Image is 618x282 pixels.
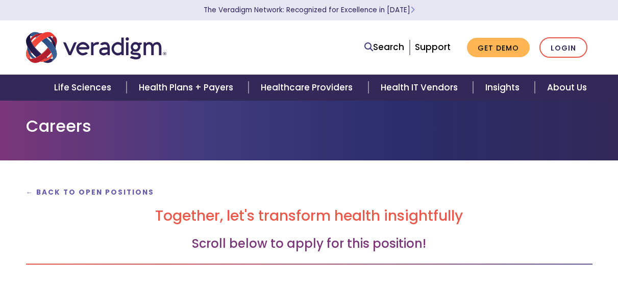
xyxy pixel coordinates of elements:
a: Login [539,37,587,58]
a: Healthcare Providers [249,75,368,101]
h3: Scroll below to apply for this position! [26,237,592,251]
span: Learn More [410,5,415,15]
a: ← Back to Open Positions [26,187,155,197]
a: About Us [535,75,599,101]
h1: Careers [26,116,592,136]
a: Life Sciences [42,75,127,101]
a: Search [364,40,404,54]
a: Insights [473,75,535,101]
a: Get Demo [467,38,530,58]
a: Health Plans + Payers [127,75,249,101]
a: Health IT Vendors [368,75,473,101]
img: Veradigm logo [26,31,166,64]
h2: Together, let's transform health insightfully [26,207,592,225]
a: Support [415,41,451,53]
a: The Veradigm Network: Recognized for Excellence in [DATE]Learn More [204,5,415,15]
